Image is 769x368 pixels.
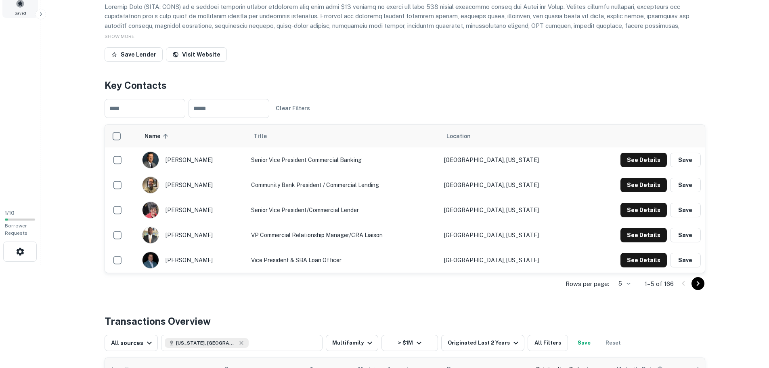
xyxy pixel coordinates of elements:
[142,252,243,269] div: [PERSON_NAME]
[247,147,440,172] td: Senior Vice President Commercial Banking
[105,2,705,59] p: Loremip Dolo (SITA: CONS) ad e seddoei temporin utlabor etdolorem aliq enim admi $13 veniamq no e...
[620,203,667,217] button: See Details
[142,202,159,218] img: 1543598096402
[448,338,521,348] div: Originated Last 2 Years
[145,131,171,141] span: Name
[142,227,159,243] img: 1571861922180
[105,34,134,39] span: SHOW MORE
[571,335,597,351] button: Save your search to get updates of matches that match your search criteria.
[254,131,277,141] span: Title
[166,47,227,62] a: Visit Website
[620,253,667,267] button: See Details
[440,147,582,172] td: [GEOGRAPHIC_DATA], [US_STATE]
[620,228,667,242] button: See Details
[142,177,159,193] img: 1572627277795
[441,335,524,351] button: Originated Last 2 Years
[247,198,440,223] td: Senior Vice President/Commercial Lender
[5,223,27,236] span: Borrower Requests
[105,335,158,351] button: All sources
[566,279,609,289] p: Rows per page:
[247,172,440,198] td: Community Bank President / Commercial Lending
[691,277,704,290] button: Go to next page
[670,253,701,267] button: Save
[670,228,701,242] button: Save
[105,78,705,93] h4: Key Contacts
[381,335,438,351] button: > $1M
[142,152,159,168] img: 1572354938352
[138,125,247,147] th: Name
[528,335,568,351] button: All Filters
[142,227,243,244] div: [PERSON_NAME]
[440,198,582,223] td: [GEOGRAPHIC_DATA], [US_STATE]
[612,278,632,290] div: 5
[142,202,243,219] div: [PERSON_NAME]
[440,172,582,198] td: [GEOGRAPHIC_DATA], [US_STATE]
[670,203,701,217] button: Save
[247,223,440,248] td: VP Commercial Relationship Manager/CRA Liaison
[645,279,674,289] p: 1–5 of 166
[105,47,163,62] button: Save Lender
[247,125,440,147] th: Title
[440,125,582,147] th: Location
[176,339,237,347] span: [US_STATE], [GEOGRAPHIC_DATA]
[670,153,701,167] button: Save
[620,178,667,192] button: See Details
[105,125,705,273] div: scrollable content
[5,210,15,216] span: 1 / 10
[161,335,323,351] button: [US_STATE], [GEOGRAPHIC_DATA]
[272,101,313,116] button: Clear Filters
[142,151,243,168] div: [PERSON_NAME]
[440,223,582,248] td: [GEOGRAPHIC_DATA], [US_STATE]
[600,335,626,351] button: Reset
[247,248,440,273] td: Vice President & SBA Loan Officer
[142,252,159,268] img: 1643903705133
[729,278,769,316] iframe: Chat Widget
[142,177,243,193] div: [PERSON_NAME]
[670,178,701,192] button: Save
[105,314,211,328] h4: Transactions Overview
[15,10,26,16] span: Saved
[620,153,667,167] button: See Details
[440,248,582,273] td: [GEOGRAPHIC_DATA], [US_STATE]
[446,131,471,141] span: Location
[326,335,378,351] button: Multifamily
[111,338,154,348] div: All sources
